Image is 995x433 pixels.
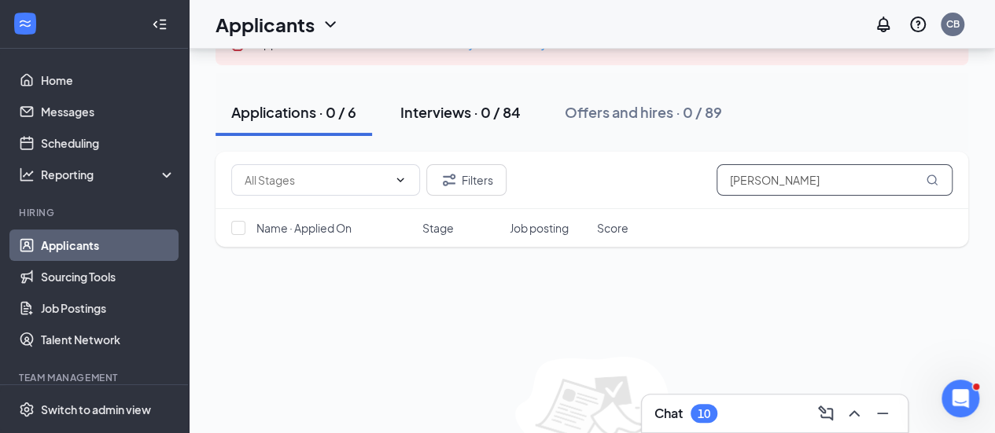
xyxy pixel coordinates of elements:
input: All Stages [245,171,388,189]
span: Score [597,220,628,236]
div: Offers and hires · 0 / 89 [565,102,722,122]
svg: QuestionInfo [908,15,927,34]
div: Applications · 0 / 6 [231,102,356,122]
div: Interviews · 0 / 84 [400,102,521,122]
svg: ChevronDown [321,15,340,34]
svg: ChevronDown [394,174,407,186]
a: Messages [41,96,175,127]
svg: Collapse [152,17,168,32]
svg: Analysis [19,167,35,182]
a: Sourcing Tools [41,261,175,292]
a: Scheduling [41,127,175,159]
div: CB [946,17,960,31]
span: Stage [422,220,454,236]
div: Hiring [19,206,172,219]
svg: MagnifyingGlass [926,174,938,186]
svg: Filter [440,171,459,189]
div: Reporting [41,167,176,182]
a: Talent Network [41,324,175,355]
svg: Minimize [873,404,892,423]
svg: ComposeMessage [816,404,835,423]
svg: Notifications [874,15,893,34]
button: ChevronUp [842,401,867,426]
button: ComposeMessage [813,401,838,426]
span: Job posting [510,220,569,236]
a: Applicants [41,229,175,261]
button: Filter Filters [426,164,507,196]
h1: Applicants [216,11,315,38]
a: Job Postings [41,292,175,324]
span: Name · Applied On [256,220,352,236]
a: Home [41,64,175,96]
h3: Chat [654,405,683,422]
svg: Settings [19,402,35,417]
input: Search in applications [717,164,953,196]
div: 10 [698,407,710,420]
button: Minimize [870,401,895,426]
svg: ChevronUp [845,404,864,423]
iframe: Intercom live chat [942,380,979,417]
svg: WorkstreamLogo [17,16,33,31]
div: Team Management [19,371,172,384]
div: Switch to admin view [41,402,151,417]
